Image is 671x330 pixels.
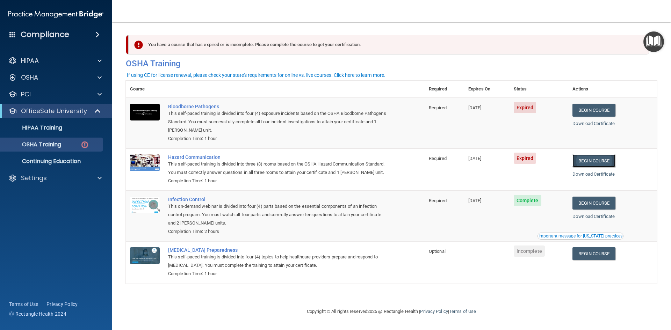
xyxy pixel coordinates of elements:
[468,156,482,161] span: [DATE]
[8,174,102,182] a: Settings
[21,73,38,82] p: OSHA
[168,109,390,134] div: This self-paced training is divided into four (4) exposure incidents based on the OSHA Bloodborne...
[425,81,464,98] th: Required
[8,73,102,82] a: OSHA
[514,195,541,206] span: Complete
[429,249,446,254] span: Optional
[514,245,545,257] span: Incomplete
[168,104,390,109] a: Bloodborne Pathogens
[5,158,100,165] p: Continuing Education
[572,154,615,167] a: Begin Course
[134,41,143,49] img: exclamation-circle-solid-danger.72ef9ffc.png
[514,153,536,164] span: Expired
[9,301,38,308] a: Terms of Use
[572,104,615,117] a: Begin Course
[572,247,615,260] a: Begin Course
[539,234,622,238] div: Important message for [US_STATE] practices
[429,156,447,161] span: Required
[572,214,615,219] a: Download Certificate
[420,309,448,314] a: Privacy Policy
[5,141,61,148] p: OSHA Training
[5,124,62,131] p: HIPAA Training
[468,198,482,203] span: [DATE]
[510,81,569,98] th: Status
[429,198,447,203] span: Required
[568,81,657,98] th: Actions
[468,105,482,110] span: [DATE]
[514,102,536,113] span: Expired
[464,81,510,98] th: Expires On
[8,57,102,65] a: HIPAA
[129,35,649,54] div: You have a course that has expired or is incomplete. Please complete the course to get your certi...
[429,105,447,110] span: Required
[168,177,390,185] div: Completion Time: 1 hour
[21,174,47,182] p: Settings
[449,309,476,314] a: Terms of Use
[168,253,390,270] div: This self-paced training is divided into four (4) topics to help healthcare providers prepare and...
[168,154,390,160] a: Hazard Communication
[572,171,615,177] a: Download Certificate
[168,227,390,236] div: Completion Time: 2 hours
[8,107,101,115] a: OfficeSafe University
[21,90,31,98] p: PCI
[21,57,39,65] p: HIPAA
[537,233,623,240] button: Read this if you are a dental practitioner in the state of CA
[21,30,69,39] h4: Compliance
[572,121,615,126] a: Download Certificate
[168,134,390,143] div: Completion Time: 1 hour
[126,72,387,79] button: If using CE for license renewal, please check your state's requirements for online vs. live cours...
[643,31,664,52] button: Open Resource Center
[572,197,615,210] a: Begin Course
[21,107,87,115] p: OfficeSafe University
[550,280,663,308] iframe: Drift Widget Chat Controller
[168,247,390,253] a: [MEDICAL_DATA] Preparedness
[8,90,102,98] a: PCI
[264,300,519,323] div: Copyright © All rights reserved 2025 @ Rectangle Health | |
[168,160,390,177] div: This self-paced training is divided into three (3) rooms based on the OSHA Hazard Communication S...
[126,59,657,68] h4: OSHA Training
[9,310,66,317] span: Ⓒ Rectangle Health 2024
[126,81,164,98] th: Course
[127,73,385,78] div: If using CE for license renewal, please check your state's requirements for online vs. live cours...
[168,270,390,278] div: Completion Time: 1 hour
[80,140,89,149] img: danger-circle.6113f641.png
[46,301,78,308] a: Privacy Policy
[168,197,390,202] a: Infection Control
[8,7,103,21] img: PMB logo
[168,202,390,227] div: This on-demand webinar is divided into four (4) parts based on the essential components of an inf...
